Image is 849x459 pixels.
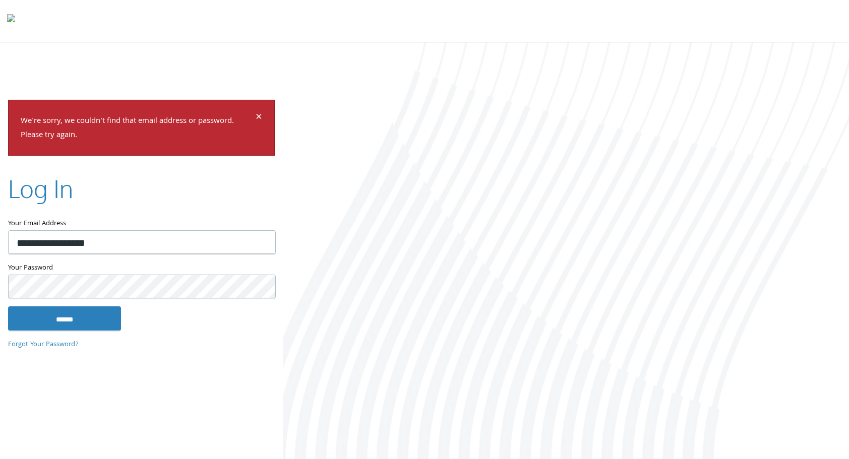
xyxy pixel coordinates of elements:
[8,262,275,275] label: Your Password
[256,108,262,127] span: ×
[21,114,254,143] p: We're sorry, we couldn't find that email address or password. Please try again.
[8,339,79,350] a: Forgot Your Password?
[256,112,262,124] button: Dismiss alert
[7,11,15,31] img: todyl-logo-dark.svg
[8,172,73,206] h2: Log In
